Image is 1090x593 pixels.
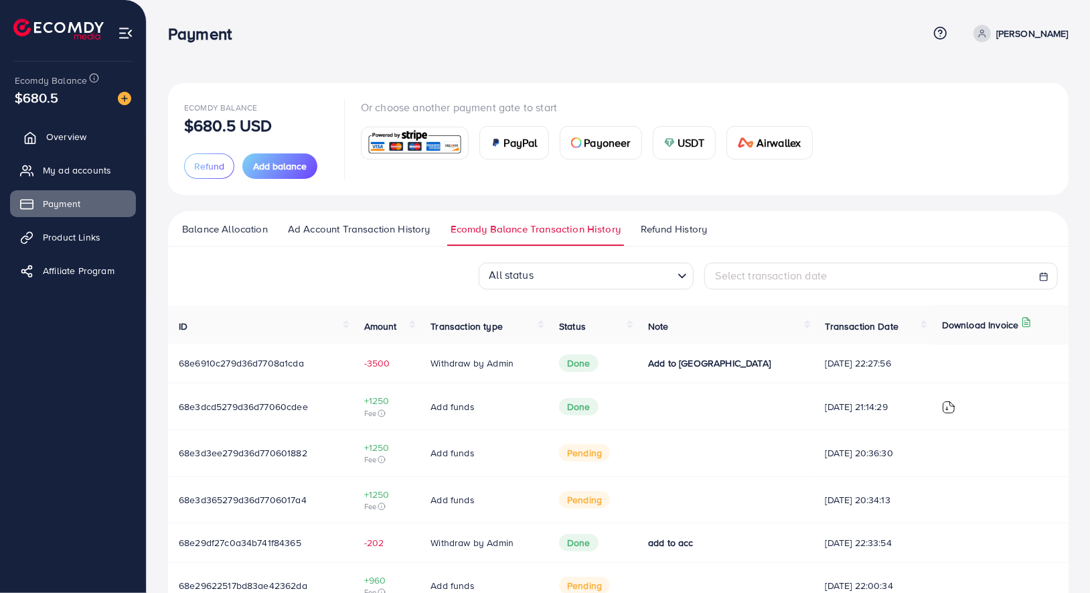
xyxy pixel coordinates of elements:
span: PayPal [504,135,538,151]
p: $680.5 USD [184,117,272,133]
span: Balance Allocation [182,222,268,237]
span: USDT [678,135,705,151]
span: All status [486,264,536,286]
span: Refund [194,159,224,173]
span: Done [559,398,599,415]
h3: Payment [168,24,242,44]
span: Withdraw by Admin [431,536,514,549]
a: cardAirwallex [726,126,812,159]
img: card [664,137,675,148]
img: menu [118,25,133,41]
a: card [361,127,469,159]
span: Fee [364,501,410,512]
span: Ecomdy Balance [184,102,257,113]
span: pending [559,444,610,462]
button: Refund [184,153,234,179]
span: Airwallex [757,135,801,151]
img: logo [13,19,104,40]
span: Product Links [43,230,100,244]
input: Search for option [538,265,672,286]
span: Add balance [253,159,307,173]
a: cardPayoneer [560,126,642,159]
span: +1250 [364,488,410,501]
span: Done [559,534,599,551]
span: [DATE] 22:27:56 [826,356,921,370]
span: [DATE] 20:36:30 [826,446,921,460]
span: Select transaction date [716,268,828,283]
a: cardPayPal [479,126,549,159]
span: +960 [364,574,410,587]
iframe: Chat [1033,533,1080,583]
span: +1250 [364,441,410,454]
span: Overview [46,130,86,143]
a: Affiliate Program [10,257,136,284]
span: ID [179,320,187,333]
span: Ad Account Transaction History [288,222,431,237]
span: +1250 [364,394,410,407]
div: Search for option [479,263,693,289]
span: Amount [364,320,397,333]
span: -3500 [364,356,410,370]
span: [DATE] 20:34:13 [826,493,921,507]
p: [PERSON_NAME] [996,25,1069,42]
span: Status [559,320,586,333]
a: cardUSDT [653,126,716,159]
span: 68e6910c279d36d7708a1cda [179,356,304,370]
span: Transaction type [431,320,503,333]
img: card [571,137,582,148]
a: My ad accounts [10,157,136,184]
a: Payment [10,190,136,217]
span: Add funds [431,579,474,592]
span: Transaction Date [826,320,899,333]
a: [PERSON_NAME] [968,25,1069,42]
span: [DATE] 21:14:29 [826,400,921,413]
img: card [491,137,501,148]
span: 68e29622517bd83ae42362da [179,579,307,592]
span: Fee [364,408,410,419]
img: card [366,129,464,157]
img: image [118,92,131,105]
span: Payoneer [585,135,631,151]
span: 68e3d3ee279d36d770601882 [179,446,307,460]
span: 68e3dcd5279d36d77060cdee [179,400,308,413]
img: card [738,137,754,148]
span: -202 [364,536,410,549]
span: 68e3d365279d36d7706017a4 [179,493,307,507]
p: Or choose another payment gate to start [361,99,824,115]
button: Add balance [242,153,317,179]
a: Product Links [10,224,136,251]
span: [DATE] 22:00:34 [826,579,921,592]
span: Withdraw by Admin [431,356,514,370]
span: Note [648,320,669,333]
span: Ecomdy Balance [15,74,87,87]
span: Add funds [431,400,474,413]
span: Payment [43,197,80,210]
span: Ecomdy Balance Transaction History [451,222,621,237]
img: ic-download-invoice.1f3c1b55.svg [942,401,955,414]
span: Fee [364,454,410,465]
span: My ad accounts [43,163,111,177]
a: Overview [10,123,136,150]
span: pending [559,491,610,509]
span: [DATE] 22:33:54 [826,536,921,549]
span: Add to [GEOGRAPHIC_DATA] [648,356,771,370]
span: Add funds [431,446,474,460]
span: $680.5 [15,88,58,107]
span: add to acc [648,536,694,549]
span: Done [559,354,599,372]
span: 68e29df27c0a34b741f84365 [179,536,301,549]
p: Download Invoice [942,317,1019,333]
span: Add funds [431,493,474,507]
span: Refund History [641,222,707,237]
span: Affiliate Program [43,264,114,277]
